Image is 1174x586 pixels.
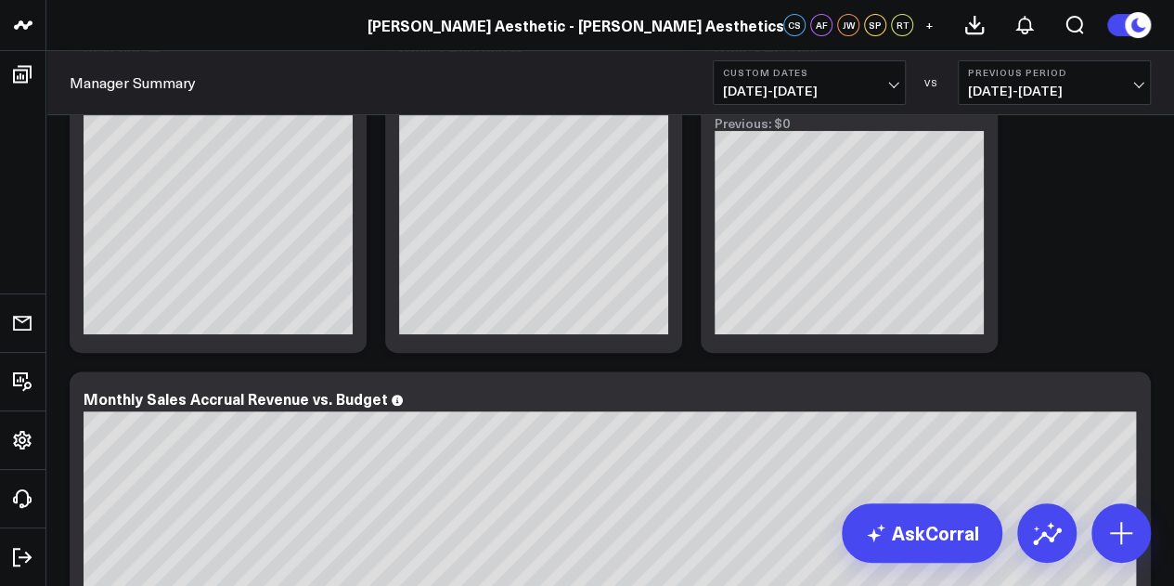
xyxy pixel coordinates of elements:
div: Monthly Sales Accrual Revenue vs. Budget [84,388,388,409]
span: + [925,19,934,32]
a: Manager Summary [70,72,196,93]
button: Custom Dates[DATE]-[DATE] [713,60,906,105]
button: Previous Period[DATE]-[DATE] [958,60,1151,105]
div: SP [864,14,886,36]
a: AskCorral [842,503,1002,563]
b: Custom Dates [723,67,896,78]
div: RT [891,14,913,36]
div: Previous: $0 [715,116,984,131]
b: Previous Period [968,67,1141,78]
span: [DATE] - [DATE] [968,84,1141,98]
a: [PERSON_NAME] Aesthetic - [PERSON_NAME] Aesthetics [368,15,784,35]
span: [DATE] - [DATE] [723,84,896,98]
div: JW [837,14,859,36]
div: VS [915,77,948,88]
div: AF [810,14,832,36]
div: CS [783,14,806,36]
button: + [918,14,940,36]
